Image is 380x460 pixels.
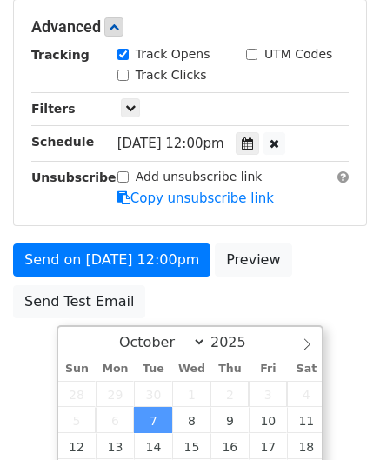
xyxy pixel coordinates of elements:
span: Sat [287,363,325,375]
span: October 3, 2025 [249,381,287,407]
span: Mon [96,363,134,375]
label: Add unsubscribe link [136,168,263,186]
span: September 28, 2025 [58,381,97,407]
strong: Schedule [31,135,94,149]
label: Track Clicks [136,66,207,84]
label: Track Opens [136,45,210,63]
a: Preview [215,243,291,277]
span: October 7, 2025 [134,407,172,433]
span: October 5, 2025 [58,407,97,433]
span: October 1, 2025 [172,381,210,407]
label: UTM Codes [264,45,332,63]
span: October 14, 2025 [134,433,172,459]
a: Copy unsubscribe link [117,190,274,206]
span: October 8, 2025 [172,407,210,433]
strong: Filters [31,102,76,116]
span: October 16, 2025 [210,433,249,459]
iframe: Chat Widget [293,377,380,460]
span: October 10, 2025 [249,407,287,433]
span: October 18, 2025 [287,433,325,459]
strong: Tracking [31,48,90,62]
a: Send on [DATE] 12:00pm [13,243,210,277]
h5: Advanced [31,17,349,37]
span: October 12, 2025 [58,433,97,459]
span: October 4, 2025 [287,381,325,407]
span: [DATE] 12:00pm [117,136,224,151]
span: October 6, 2025 [96,407,134,433]
span: Thu [210,363,249,375]
input: Year [206,334,269,350]
span: October 9, 2025 [210,407,249,433]
span: October 15, 2025 [172,433,210,459]
span: September 30, 2025 [134,381,172,407]
a: Send Test Email [13,285,145,318]
strong: Unsubscribe [31,170,117,184]
span: Fri [249,363,287,375]
span: Sun [58,363,97,375]
span: October 13, 2025 [96,433,134,459]
span: October 11, 2025 [287,407,325,433]
span: Tue [134,363,172,375]
span: September 29, 2025 [96,381,134,407]
span: Wed [172,363,210,375]
span: October 2, 2025 [210,381,249,407]
span: October 17, 2025 [249,433,287,459]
